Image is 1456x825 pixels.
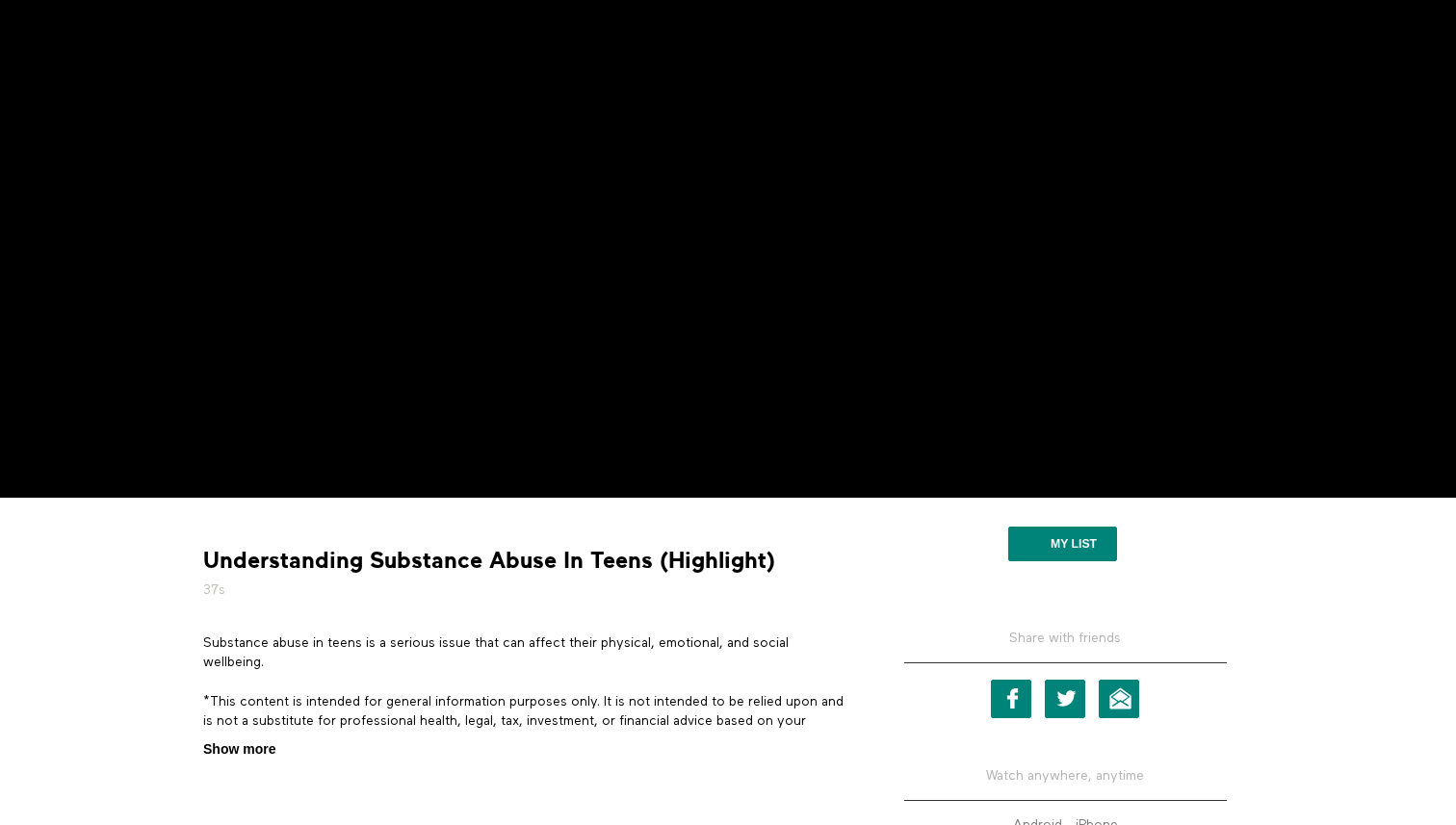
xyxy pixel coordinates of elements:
[203,580,848,600] h5: 37s
[203,633,848,673] p: Substance abuse in teens is a serious issue that can affect their physical, emotional, and social...
[203,739,275,760] span: Show more
[1099,680,1139,718] a: Email
[904,629,1227,663] h5: Share with friends
[1008,527,1117,561] button: My list
[991,680,1031,718] a: Facebook
[904,752,1227,801] h5: Watch anywhere, anytime
[203,546,775,576] strong: Understanding Substance Abuse In Teens (Highlight)
[1045,680,1085,718] a: Twitter
[203,692,848,770] p: *This content is intended for general information purposes only. It is not intended to be relied ...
